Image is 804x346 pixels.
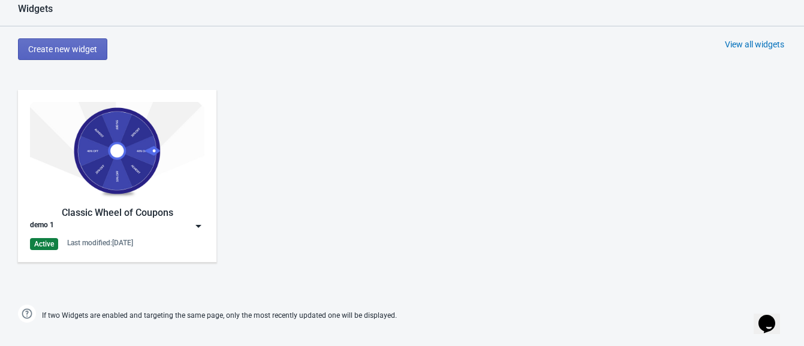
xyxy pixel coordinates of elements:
div: demo 1 [30,220,54,232]
span: If two Widgets are enabled and targeting the same page, only the most recently updated one will b... [42,306,397,326]
span: Create new widget [28,44,97,54]
iframe: chat widget [754,298,792,334]
img: classic_game.jpg [30,102,204,200]
div: Active [30,238,58,250]
div: View all widgets [725,38,784,50]
img: dropdown.png [192,220,204,232]
div: Classic Wheel of Coupons [30,206,204,220]
button: Create new widget [18,38,107,60]
img: help.png [18,305,36,323]
div: Last modified: [DATE] [67,238,133,248]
